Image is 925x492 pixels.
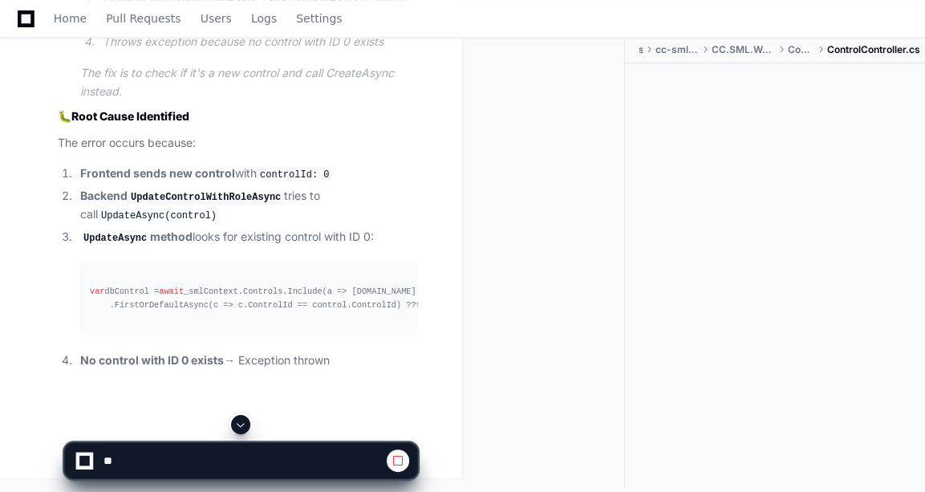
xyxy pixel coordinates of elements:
[80,189,284,202] strong: Backend
[416,300,441,310] span: throw
[106,13,181,22] span: Pull Requests
[75,187,417,225] li: tries to call
[80,353,224,367] strong: No control with ID 0 exists
[159,287,184,296] span: await
[80,230,193,243] strong: method
[54,13,87,22] span: Home
[296,13,342,22] span: Settings
[251,13,277,22] span: Logs
[128,190,284,205] code: UpdateControlWithRoleAsync
[58,108,417,124] h2: 🐛
[58,134,417,152] p: The error occurs because:
[201,13,232,22] span: Users
[90,287,104,296] span: var
[788,43,814,56] span: Controllers
[257,168,332,182] code: controlId: 0
[712,43,774,56] span: CC.SML.WebApi.Admin
[71,109,189,123] strong: Root Cause Identified
[98,209,220,223] code: UpdateAsync(control)
[75,165,417,184] li: with
[827,43,920,56] span: ControlController.cs
[80,64,417,101] p: The fix is to check if it's a new control and call CreateAsync instead.
[655,43,699,56] span: cc-sml-apps-api
[75,352,417,370] li: → Exception thrown
[75,228,417,335] li: looks for existing control with ID 0:
[80,231,150,246] code: UpdateAsync
[90,285,408,312] div: dbControl = _smlContext.Controls.Include(a => [DOMAIN_NAME]) .FirstOrDefaultAsync(c => c.ControlI...
[80,166,235,180] strong: Frontend sends new control
[638,43,643,56] span: src
[98,33,417,51] li: Throws exception because no control with ID 0 exists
